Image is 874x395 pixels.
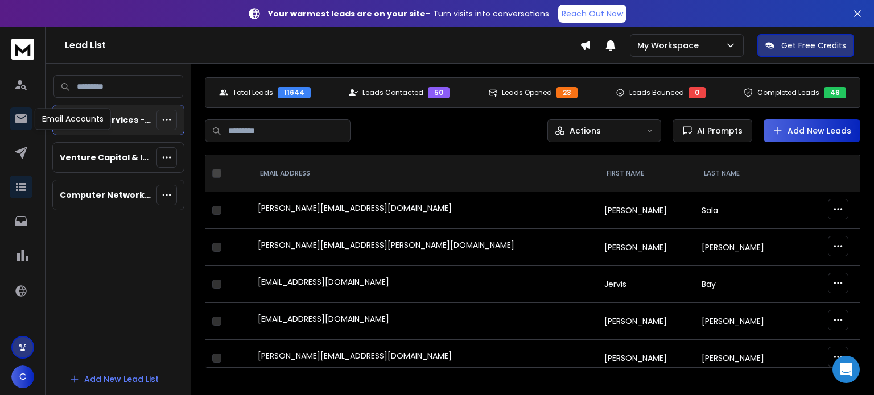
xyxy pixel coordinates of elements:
p: Leads Bounced [629,88,684,97]
div: 11644 [278,87,311,98]
p: – Turn visits into conversations [268,8,549,19]
button: C [11,365,34,388]
th: FIRST NAME [597,155,695,192]
td: [PERSON_NAME] [695,303,793,340]
img: logo [11,39,34,60]
td: Sala [695,192,793,229]
div: Email Accounts [35,108,111,130]
a: Add New Leads [773,125,851,136]
th: EMAIL ADDRESS [251,155,597,192]
td: [PERSON_NAME] [597,229,695,266]
p: Venture Capital & Investment Banks - Leads List [60,152,152,163]
div: [PERSON_NAME][EMAIL_ADDRESS][DOMAIN_NAME] [258,202,591,218]
div: 50 [428,87,450,98]
p: Completed Leads [757,88,819,97]
strong: Your warmest leads are on your site [268,8,426,19]
td: [PERSON_NAME] [695,229,793,266]
button: Add New Lead List [60,368,168,390]
p: Total Leads [233,88,273,97]
button: AI Prompts [673,119,752,142]
div: 23 [556,87,578,98]
td: [PERSON_NAME] [695,340,793,377]
p: Computer Network & Security [60,189,152,201]
div: 0 [689,87,706,98]
p: Actions [570,125,601,136]
td: [PERSON_NAME] [597,340,695,377]
span: AI Prompts [692,125,743,136]
th: LAST NAME [695,155,793,192]
button: Add New Leads [764,119,860,142]
td: [PERSON_NAME] [597,192,695,229]
div: [PERSON_NAME][EMAIL_ADDRESS][DOMAIN_NAME] [258,350,591,366]
p: My Workspace [637,40,703,51]
p: Get Free Credits [781,40,846,51]
p: Leads Opened [502,88,552,97]
div: [PERSON_NAME][EMAIL_ADDRESS][PERSON_NAME][DOMAIN_NAME] [258,239,591,255]
div: Open Intercom Messenger [832,356,860,383]
p: Reach Out Now [562,8,623,19]
button: Get Free Credits [757,34,854,57]
p: Leads Contacted [362,88,423,97]
div: 49 [824,87,846,98]
div: [EMAIL_ADDRESS][DOMAIN_NAME] [258,313,591,329]
h1: Lead List [65,39,580,52]
a: Reach Out Now [558,5,626,23]
td: Bay [695,266,793,303]
td: Jervis [597,266,695,303]
td: [PERSON_NAME] [597,303,695,340]
div: [EMAIL_ADDRESS][DOMAIN_NAME] [258,276,591,292]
